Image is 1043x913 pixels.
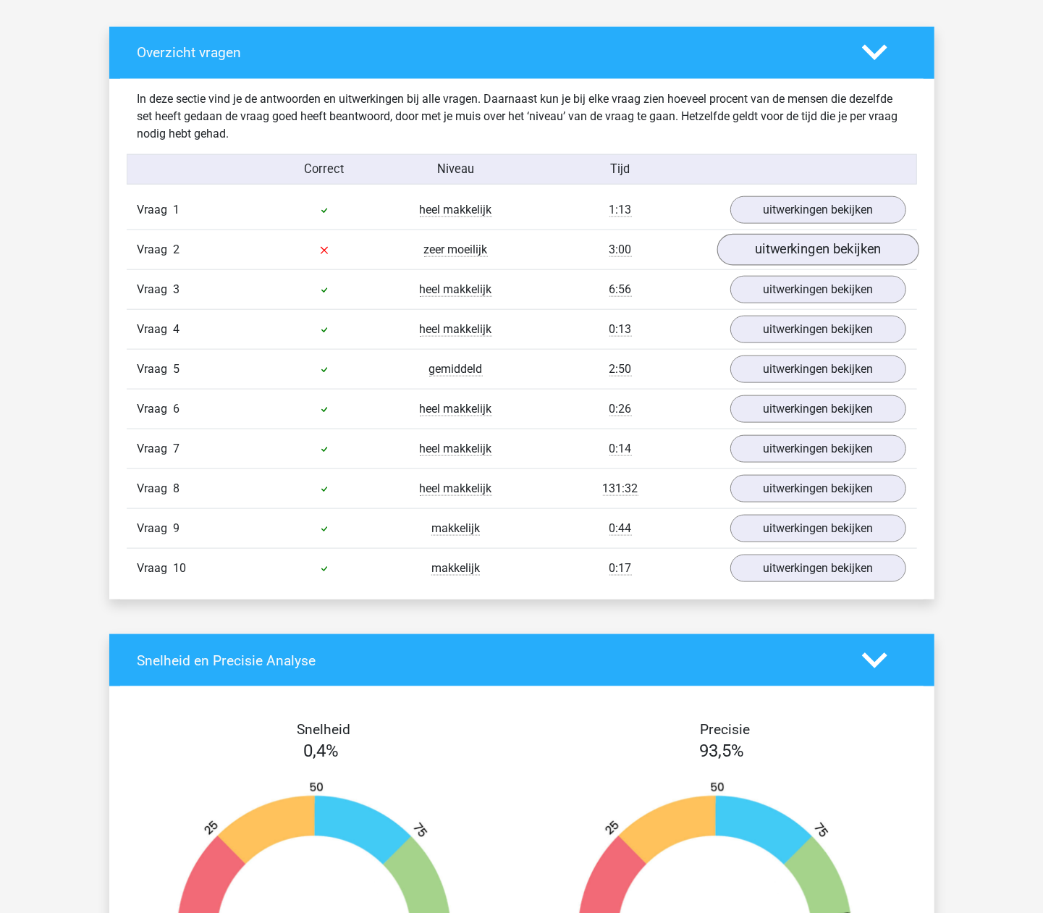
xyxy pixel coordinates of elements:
span: makkelijk [431,521,480,536]
span: heel makkelijk [420,203,492,217]
div: Tijd [521,161,719,179]
span: 9 [174,521,180,535]
span: 0:26 [609,402,632,416]
span: 0,4% [303,741,339,761]
span: Vraag [138,321,174,338]
span: 4 [174,322,180,336]
h4: Overzicht vragen [138,44,840,61]
a: uitwerkingen bekijken [730,276,906,303]
a: uitwerkingen bekijken [730,475,906,502]
span: Vraag [138,440,174,458]
span: 2:50 [609,362,632,376]
span: 6:56 [609,282,632,297]
span: 3:00 [609,243,632,257]
a: uitwerkingen bekijken [730,555,906,582]
span: Vraag [138,201,174,219]
span: makkelijk [431,561,480,576]
span: heel makkelijk [420,282,492,297]
span: 1 [174,203,180,216]
a: uitwerkingen bekijken [730,515,906,542]
span: 0:17 [609,561,632,576]
span: Vraag [138,361,174,378]
span: 6 [174,402,180,416]
h4: Precisie [539,721,912,738]
a: uitwerkingen bekijken [730,196,906,224]
span: Vraag [138,400,174,418]
span: Vraag [138,520,174,537]
span: 8 [174,481,180,495]
span: heel makkelijk [420,402,492,416]
span: heel makkelijk [420,322,492,337]
span: 3 [174,282,180,296]
a: uitwerkingen bekijken [717,234,919,266]
div: Correct [258,161,390,179]
span: Vraag [138,480,174,497]
div: In deze sectie vind je de antwoorden en uitwerkingen bij alle vragen. Daarnaast kun je bij elke v... [127,91,917,143]
span: 131:32 [603,481,638,496]
span: 0:13 [609,322,632,337]
span: 10 [174,561,187,575]
span: Vraag [138,560,174,577]
span: zeer moeilijk [424,243,488,257]
a: uitwerkingen bekijken [730,435,906,463]
span: gemiddeld [429,362,483,376]
a: uitwerkingen bekijken [730,395,906,423]
a: uitwerkingen bekijken [730,316,906,343]
span: 93,5% [700,741,745,761]
span: heel makkelijk [420,481,492,496]
span: Vraag [138,241,174,258]
span: 0:14 [609,442,632,456]
h4: Snelheid en Precisie Analyse [138,652,840,669]
span: heel makkelijk [420,442,492,456]
span: 1:13 [609,203,632,217]
span: 0:44 [609,521,632,536]
span: 2 [174,243,180,256]
a: uitwerkingen bekijken [730,355,906,383]
div: Niveau [390,161,522,179]
span: 5 [174,362,180,376]
span: 7 [174,442,180,455]
h4: Snelheid [138,721,511,738]
span: Vraag [138,281,174,298]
